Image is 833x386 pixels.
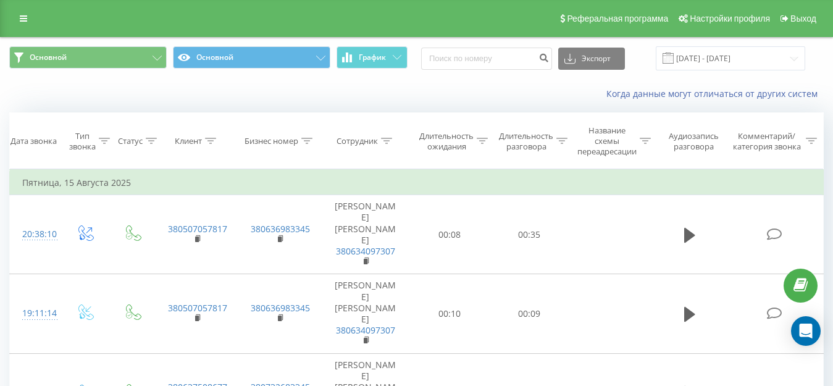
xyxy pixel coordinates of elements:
[730,131,803,152] div: Комментарий/категория звонка
[30,52,67,62] span: Основной
[577,125,637,157] div: Название схемы переадресации
[410,274,490,353] td: 00:10
[421,48,552,70] input: Поиск по номеру
[321,274,410,353] td: [PERSON_NAME] [PERSON_NAME]
[168,302,227,314] a: 380507057817
[790,14,816,23] span: Выход
[663,131,725,152] div: Аудиозапись разговора
[419,131,474,152] div: Длительность ожидания
[490,195,569,274] td: 00:35
[499,131,553,152] div: Длительность разговора
[173,46,330,69] button: Основной
[337,136,378,146] div: Сотрудник
[337,46,408,69] button: График
[245,136,298,146] div: Бизнес номер
[251,302,310,314] a: 380636983345
[359,53,386,62] span: График
[168,223,227,235] a: 380507057817
[69,131,96,152] div: Тип звонка
[10,136,57,146] div: Дата звонка
[9,46,167,69] button: Основной
[336,324,395,336] a: 380634097307
[690,14,770,23] span: Настройки профиля
[22,222,48,246] div: 20:38:10
[22,301,48,325] div: 19:11:14
[10,170,824,195] td: Пятница, 15 Августа 2025
[118,136,143,146] div: Статус
[336,245,395,257] a: 380634097307
[175,136,202,146] div: Клиент
[558,48,625,70] button: Экспорт
[490,274,569,353] td: 00:09
[567,14,668,23] span: Реферальная программа
[791,316,821,346] div: Open Intercom Messenger
[321,195,410,274] td: [PERSON_NAME] [PERSON_NAME]
[251,223,310,235] a: 380636983345
[410,195,490,274] td: 00:08
[606,88,824,99] a: Когда данные могут отличаться от других систем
